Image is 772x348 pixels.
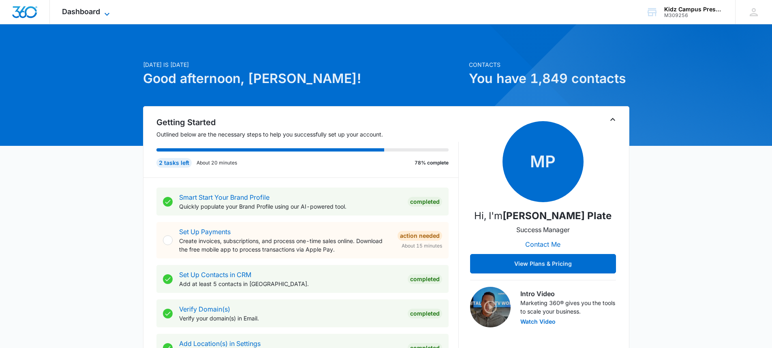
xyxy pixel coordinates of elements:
img: Intro Video [470,287,511,327]
div: account id [664,13,723,18]
p: About 20 minutes [197,159,237,167]
span: Dashboard [62,7,100,16]
a: Set Up Payments [179,228,231,236]
p: [DATE] is [DATE] [143,60,464,69]
p: Contacts [469,60,629,69]
button: View Plans & Pricing [470,254,616,273]
a: Set Up Contacts in CRM [179,271,251,279]
p: Hi, I'm [474,209,612,223]
p: Add at least 5 contacts in [GEOGRAPHIC_DATA]. [179,280,401,288]
div: account name [664,6,723,13]
h1: Good afternoon, [PERSON_NAME]! [143,69,464,88]
p: Create invoices, subscriptions, and process one-time sales online. Download the free mobile app t... [179,237,391,254]
div: Completed [408,274,442,284]
p: Marketing 360® gives you the tools to scale your business. [520,299,616,316]
p: Quickly populate your Brand Profile using our AI-powered tool. [179,202,401,211]
p: Success Manager [516,225,570,235]
span: MP [503,121,584,202]
div: Completed [408,309,442,318]
strong: [PERSON_NAME] Plate [503,210,612,222]
div: Completed [408,197,442,207]
p: 78% complete [415,159,449,167]
h3: Intro Video [520,289,616,299]
button: Toggle Collapse [608,115,618,124]
a: Smart Start Your Brand Profile [179,193,269,201]
div: 2 tasks left [156,158,192,168]
h2: Getting Started [156,116,459,128]
p: Outlined below are the necessary steps to help you successfully set up your account. [156,130,459,139]
button: Contact Me [517,235,569,254]
div: Action Needed [398,231,442,241]
h1: You have 1,849 contacts [469,69,629,88]
a: Add Location(s) in Settings [179,339,261,348]
span: About 15 minutes [402,242,442,250]
button: Watch Video [520,319,556,325]
a: Verify Domain(s) [179,305,230,313]
p: Verify your domain(s) in Email. [179,314,401,322]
